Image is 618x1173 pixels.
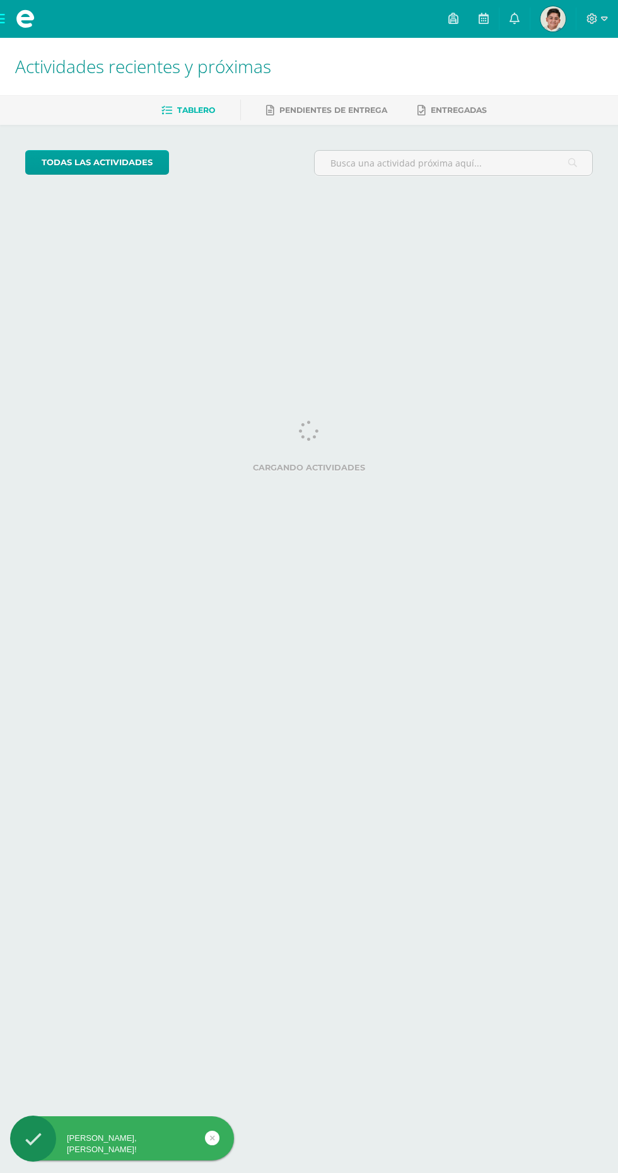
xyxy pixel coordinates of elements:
[279,105,387,115] span: Pendientes de entrega
[417,100,487,120] a: Entregadas
[431,105,487,115] span: Entregadas
[161,100,215,120] a: Tablero
[25,463,593,472] label: Cargando actividades
[540,6,566,32] img: cba66530b35a7a3af9f49954fa01bcbc.png
[266,100,387,120] a: Pendientes de entrega
[25,150,169,175] a: todas las Actividades
[177,105,215,115] span: Tablero
[15,54,271,78] span: Actividades recientes y próximas
[10,1133,234,1155] div: [PERSON_NAME], [PERSON_NAME]!
[315,151,592,175] input: Busca una actividad próxima aquí...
